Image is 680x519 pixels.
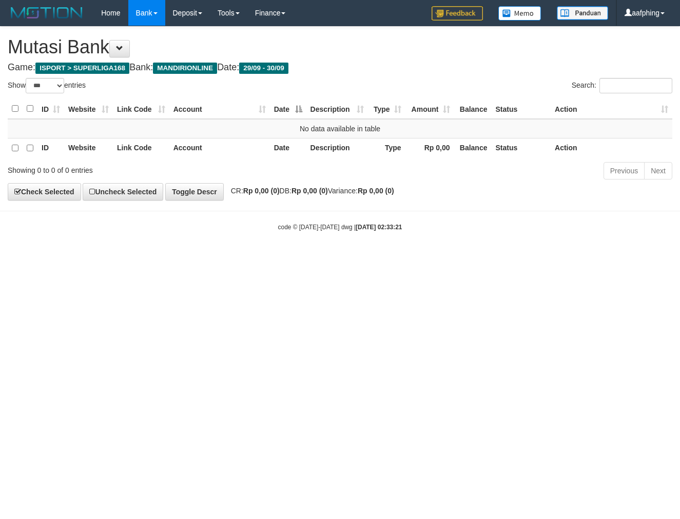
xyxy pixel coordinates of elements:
th: Date [270,138,306,158]
a: Uncheck Selected [83,183,163,201]
th: Type: activate to sort column ascending [368,99,405,119]
a: Toggle Descr [165,183,224,201]
th: Balance [454,138,492,158]
th: Website [64,138,113,158]
td: No data available in table [8,119,672,138]
strong: Rp 0,00 (0) [292,187,328,195]
strong: [DATE] 02:33:21 [356,224,402,231]
input: Search: [599,78,672,93]
span: ISPORT > SUPERLIGA168 [35,63,129,74]
a: Previous [604,162,645,179]
th: Link Code [113,138,169,158]
label: Search: [572,78,672,93]
th: Website: activate to sort column ascending [64,99,113,119]
img: panduan.png [557,6,608,20]
div: Showing 0 to 0 of 0 entries [8,161,276,175]
th: Description [306,138,368,158]
th: Amount: activate to sort column ascending [405,99,454,119]
select: Showentries [26,78,64,93]
span: 29/09 - 30/09 [239,63,288,74]
a: Next [644,162,672,179]
label: Show entries [8,78,86,93]
th: Balance [454,99,492,119]
th: Account [169,138,270,158]
strong: Rp 0,00 (0) [358,187,394,195]
th: ID: activate to sort column ascending [37,99,64,119]
th: Type [368,138,405,158]
img: Feedback.jpg [432,6,483,21]
img: MOTION_logo.png [8,5,86,21]
th: Action [551,138,672,158]
th: Account: activate to sort column ascending [169,99,270,119]
span: CR: DB: Variance: [226,187,394,195]
th: Link Code: activate to sort column ascending [113,99,169,119]
th: Status [491,99,551,119]
h4: Game: Bank: Date: [8,63,672,73]
th: Status [491,138,551,158]
th: Date: activate to sort column descending [270,99,306,119]
th: ID [37,138,64,158]
th: Action: activate to sort column ascending [551,99,672,119]
h1: Mutasi Bank [8,37,672,57]
a: Check Selected [8,183,81,201]
img: Button%20Memo.svg [498,6,541,21]
small: code © [DATE]-[DATE] dwg | [278,224,402,231]
span: MANDIRIONLINE [153,63,217,74]
strong: Rp 0,00 (0) [243,187,280,195]
th: Rp 0,00 [405,138,454,158]
th: Description: activate to sort column ascending [306,99,368,119]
